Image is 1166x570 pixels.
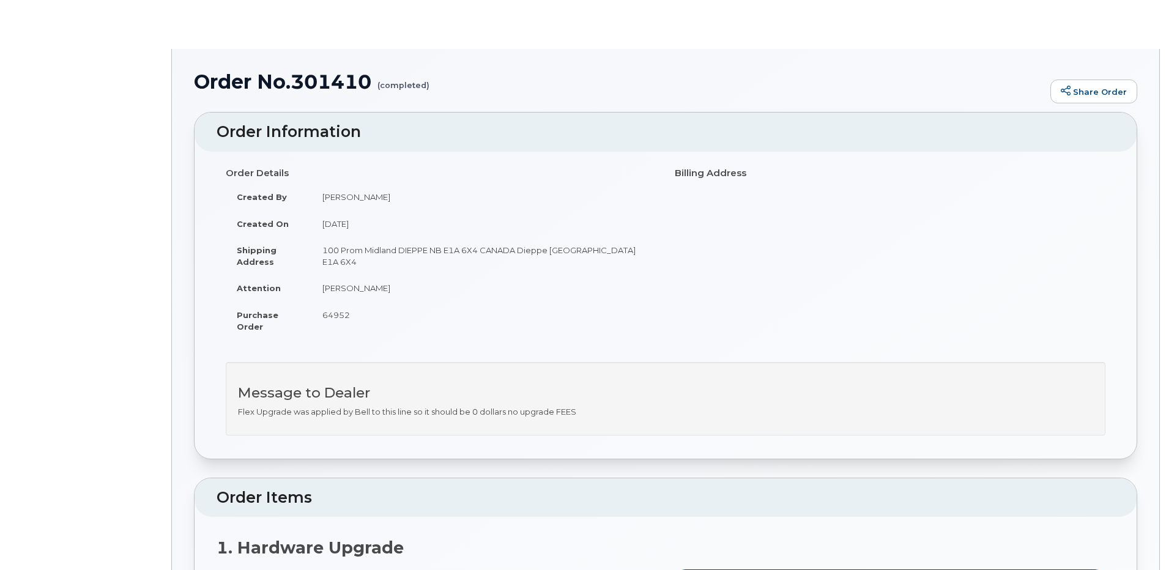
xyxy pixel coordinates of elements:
[237,219,289,229] strong: Created On
[377,71,429,90] small: (completed)
[237,310,278,331] strong: Purchase Order
[237,283,281,293] strong: Attention
[237,245,277,267] strong: Shipping Address
[238,385,1093,401] h3: Message to Dealer
[238,406,1093,418] p: Flex Upgrade was applied by Bell to this line so it should be 0 dollars no upgrade FEES
[217,124,1115,141] h2: Order Information
[311,275,656,302] td: [PERSON_NAME]
[237,192,287,202] strong: Created By
[1050,80,1137,104] a: Share Order
[194,71,1044,92] h1: Order No.301410
[226,168,656,179] h4: Order Details
[322,310,350,320] span: 64952
[311,183,656,210] td: [PERSON_NAME]
[217,489,1115,506] h2: Order Items
[217,538,404,558] strong: 1. Hardware Upgrade
[311,237,656,275] td: 100 Prom Midland DIEPPE NB E1A 6X4 CANADA Dieppe [GEOGRAPHIC_DATA] E1A 6X4
[675,168,1105,179] h4: Billing Address
[311,210,656,237] td: [DATE]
